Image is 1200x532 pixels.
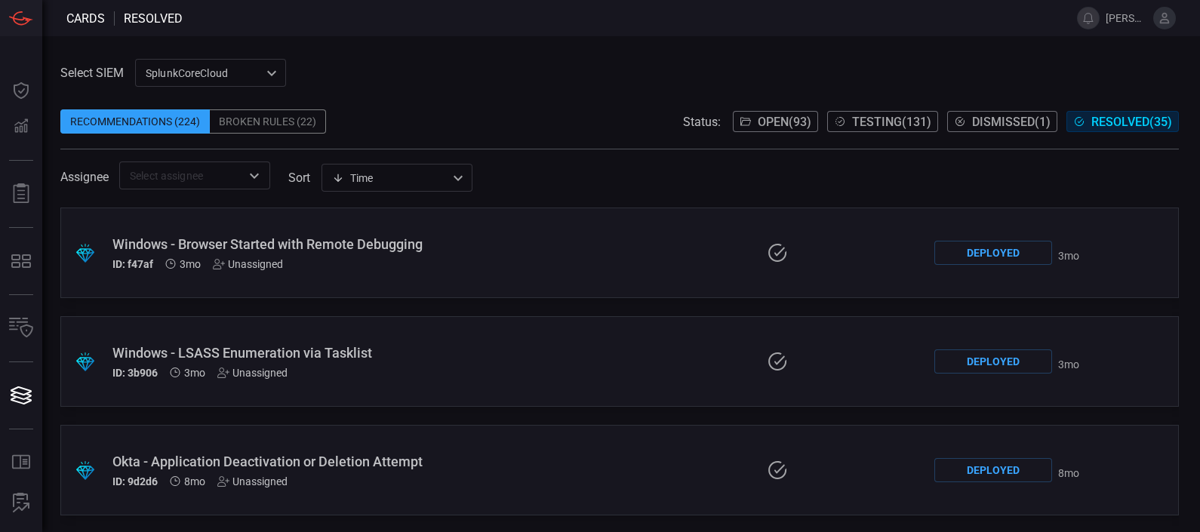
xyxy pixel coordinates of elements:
button: Rule Catalog [3,444,39,481]
button: Reports [3,176,39,212]
button: Testing(131) [827,111,938,132]
button: Cards [3,377,39,414]
button: Inventory [3,310,39,346]
div: Unassigned [213,258,283,270]
span: Jul 07, 2025 1:28 AM [180,258,201,270]
h5: ID: f47af [112,258,153,270]
span: Testing ( 131 ) [852,115,931,129]
div: Windows - LSASS Enumeration via Tasklist [112,345,435,361]
span: Dismissed ( 1 ) [972,115,1051,129]
label: sort [288,171,310,185]
span: Cards [66,11,105,26]
div: Unassigned [217,367,288,379]
div: Deployed [934,241,1052,265]
div: Deployed [934,349,1052,374]
div: Deployed [934,458,1052,482]
div: Windows - Browser Started with Remote Debugging [112,236,435,252]
h5: ID: 9d2d6 [112,475,158,487]
h5: ID: 3b906 [112,367,158,379]
span: Jun 23, 2025 2:19 AM [184,367,205,379]
span: [PERSON_NAME][EMAIL_ADDRESS][PERSON_NAME][DOMAIN_NAME] [1106,12,1147,24]
button: ALERT ANALYSIS [3,485,39,521]
button: Open(93) [733,111,818,132]
button: Detections [3,109,39,145]
div: Broken Rules (22) [210,109,326,134]
div: Okta - Application Deactivation or Deletion Attempt [112,454,435,469]
span: Open ( 93 ) [758,115,811,129]
div: Recommendations (224) [60,109,210,134]
button: Dismissed(1) [947,111,1057,132]
span: Resolved ( 35 ) [1091,115,1172,129]
span: Assignee [60,170,109,184]
button: Resolved(35) [1066,111,1179,132]
span: Status: [683,115,721,129]
p: SplunkCoreCloud [146,66,262,81]
div: Time [332,171,448,186]
div: Unassigned [217,475,288,487]
span: resolved [124,11,183,26]
span: Jul 07, 2025 11:48 AM [1058,250,1079,262]
input: Select assignee [124,166,241,185]
label: Select SIEM [60,66,124,80]
button: Open [244,165,265,186]
span: Jan 29, 2025 2:13 PM [1058,467,1079,479]
span: Jan 27, 2025 5:18 AM [184,475,205,487]
span: Jun 24, 2025 9:39 AM [1058,358,1079,371]
button: MITRE - Detection Posture [3,243,39,279]
button: Dashboard [3,72,39,109]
